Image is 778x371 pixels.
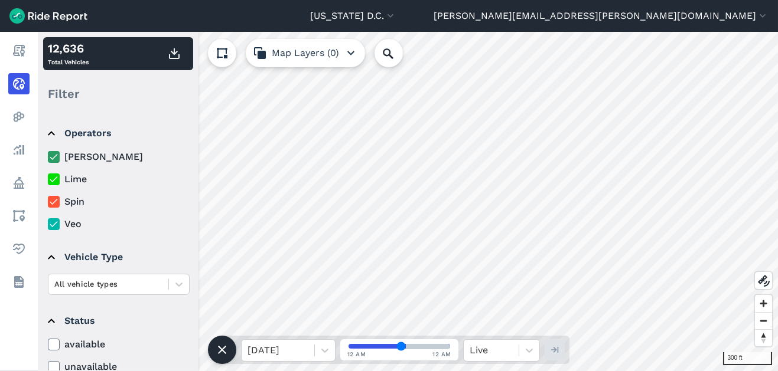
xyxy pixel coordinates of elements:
[755,295,772,312] button: Zoom in
[8,205,30,226] a: Areas
[310,9,396,23] button: [US_STATE] D.C.
[48,172,190,186] label: Lime
[8,139,30,160] a: Analyze
[433,350,452,359] span: 12 AM
[48,241,188,274] summary: Vehicle Type
[8,106,30,127] a: Heatmaps
[48,304,188,337] summary: Status
[755,329,772,346] button: Reset bearing to north
[434,9,769,23] button: [PERSON_NAME][EMAIL_ADDRESS][PERSON_NAME][DOMAIN_NAME]
[48,337,190,352] label: available
[375,39,422,67] input: Search Location or Vehicles
[9,8,87,24] img: Ride Report
[723,352,772,365] div: 300 ft
[48,40,89,57] div: 12,636
[48,217,190,231] label: Veo
[48,150,190,164] label: [PERSON_NAME]
[38,32,778,371] canvas: Map
[755,312,772,329] button: Zoom out
[48,40,89,68] div: Total Vehicles
[347,350,366,359] span: 12 AM
[8,73,30,94] a: Realtime
[8,40,30,61] a: Report
[48,195,190,209] label: Spin
[43,75,193,112] div: Filter
[246,39,365,67] button: Map Layers (0)
[8,271,30,293] a: Datasets
[48,117,188,150] summary: Operators
[8,238,30,260] a: Health
[8,172,30,193] a: Policy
